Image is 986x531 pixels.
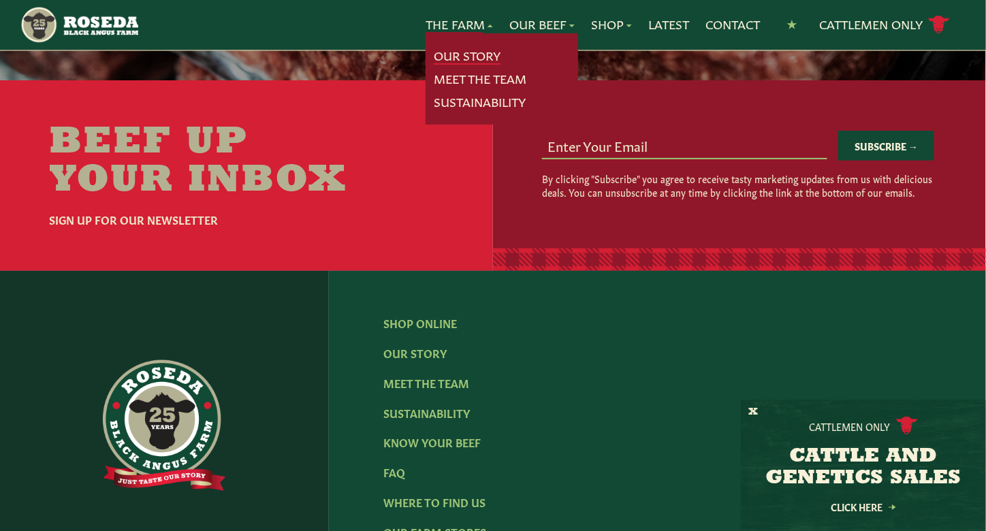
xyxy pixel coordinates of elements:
[509,16,575,33] a: Our Beef
[103,360,225,491] img: https://roseda.com/wp-content/uploads/2021/06/roseda-25-full@2x.png
[810,419,891,433] p: Cattlemen Only
[802,502,925,511] a: Click Here
[49,124,398,200] h2: Beef Up Your Inbox
[383,345,447,360] a: Our Story
[426,16,493,33] a: The Farm
[383,435,481,450] a: Know Your Beef
[896,417,918,435] img: cattle-icon.svg
[434,70,526,88] a: Meet The Team
[383,465,405,480] a: FAQ
[383,375,469,390] a: Meet The Team
[705,16,760,33] a: Contact
[591,16,632,33] a: Shop
[648,16,689,33] a: Latest
[542,172,934,199] p: By clicking "Subscribe" you agree to receive tasty marketing updates from us with delicious deals...
[748,405,758,419] button: X
[434,93,526,111] a: Sustainability
[49,211,398,227] h6: Sign Up For Our Newsletter
[383,495,486,510] a: Where To Find Us
[758,446,969,489] h3: CATTLE AND GENETICS SALES
[383,315,457,330] a: Shop Online
[383,405,470,420] a: Sustainability
[838,131,934,161] button: Subscribe →
[434,47,500,65] a: Our Story
[542,132,827,158] input: Enter Your Email
[20,5,138,44] img: https://roseda.com/wp-content/uploads/2021/05/roseda-25-header.png
[819,13,950,37] a: Cattlemen Only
